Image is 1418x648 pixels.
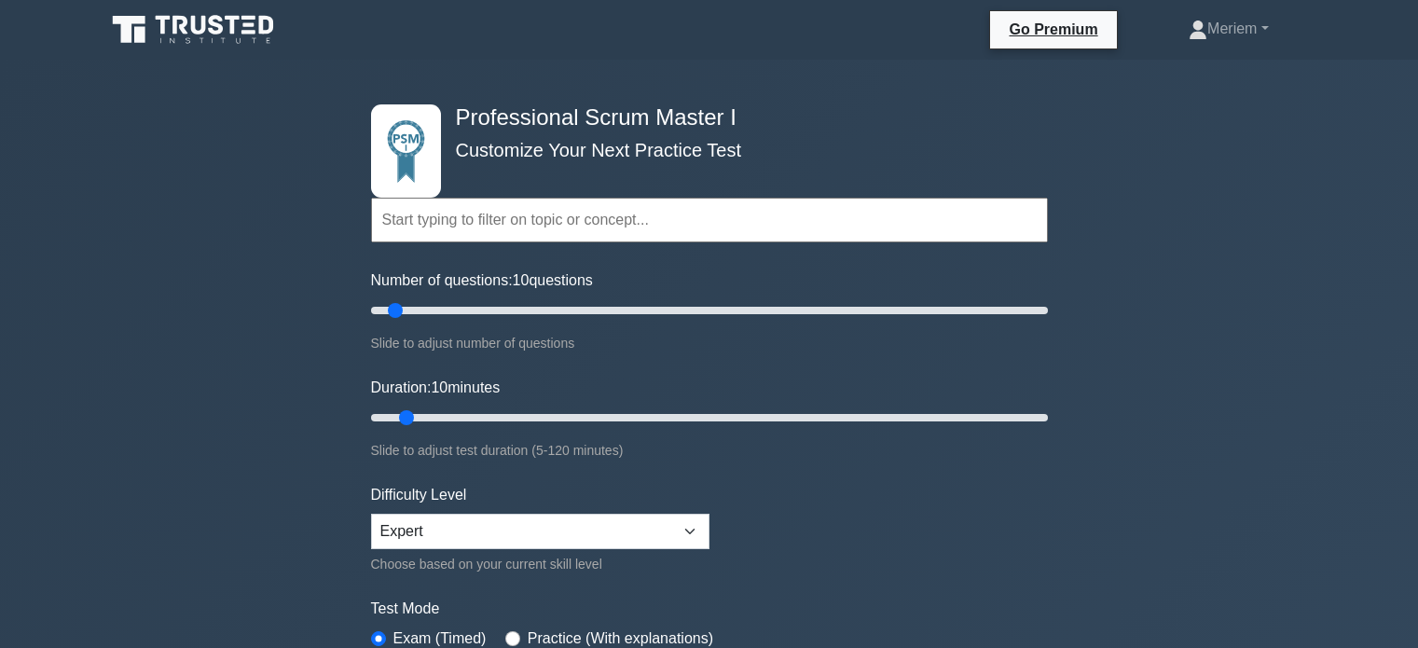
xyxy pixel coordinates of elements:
a: Meriem [1144,10,1313,48]
div: Slide to adjust number of questions [371,332,1048,354]
label: Difficulty Level [371,484,467,506]
span: 10 [431,379,447,395]
label: Test Mode [371,598,1048,620]
a: Go Premium [998,18,1108,41]
label: Duration: minutes [371,377,501,399]
input: Start typing to filter on topic or concept... [371,198,1048,242]
div: Slide to adjust test duration (5-120 minutes) [371,439,1048,462]
label: Number of questions: questions [371,269,593,292]
div: Choose based on your current skill level [371,553,709,575]
h4: Professional Scrum Master I [448,104,957,131]
span: 10 [513,272,530,288]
